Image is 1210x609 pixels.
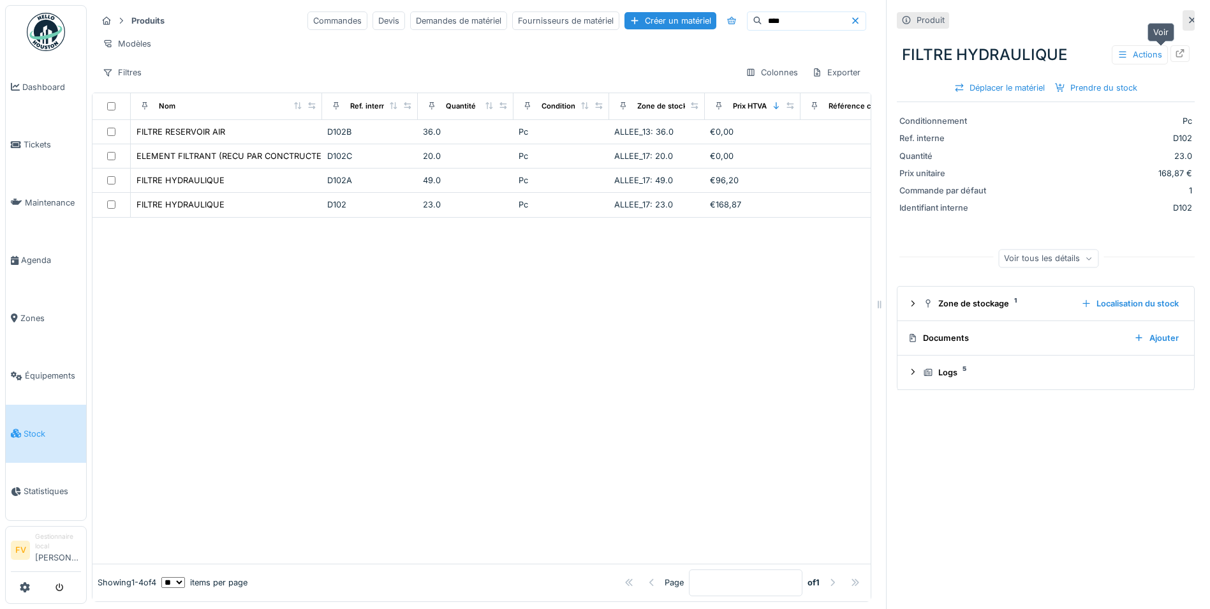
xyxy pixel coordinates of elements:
[614,176,673,185] span: ALLEE_17: 49.0
[410,11,507,30] div: Demandes de matériel
[1000,132,1192,144] div: D102
[6,405,86,463] a: Stock
[159,101,175,112] div: Nom
[903,361,1189,384] summary: Logs5
[665,576,684,589] div: Page
[1000,202,1192,214] div: D102
[899,167,995,179] div: Prix unitaire
[136,126,225,138] div: FILTRE RESERVOIR AIR
[710,126,795,138] div: €0,00
[25,197,81,209] span: Maintenance
[899,115,995,127] div: Conditionnement
[25,370,81,382] span: Équipements
[519,199,604,211] div: Pc
[136,174,225,186] div: FILTRE HYDRAULIQUE
[614,127,674,137] span: ALLEE_13: 36.0
[923,297,1071,310] div: Zone de stockage
[6,116,86,174] a: Tickets
[35,532,81,569] li: [PERSON_NAME]
[519,174,604,186] div: Pc
[11,541,30,560] li: FV
[542,101,602,112] div: Conditionnement
[126,15,170,27] strong: Produits
[903,326,1189,350] summary: DocumentsAjouter
[327,126,413,138] div: D102B
[6,232,86,290] a: Agenda
[327,199,413,211] div: D102
[136,150,336,162] div: ELEMENT FILTRANT (RECU PAR CONCTRUCTEUR)
[21,254,81,266] span: Agenda
[1076,295,1184,312] div: Localisation du stock
[350,101,390,112] div: Ref. interne
[614,151,673,161] span: ALLEE_17: 20.0
[806,63,866,82] div: Exporter
[1050,79,1142,96] div: Prendre du stock
[6,174,86,232] a: Maintenance
[136,199,225,211] div: FILTRE HYDRAULIQUE
[24,485,81,497] span: Statistiques
[917,14,945,26] div: Produit
[373,11,405,30] div: Devis
[6,463,86,521] a: Statistiques
[899,150,995,162] div: Quantité
[27,13,65,51] img: Badge_color-CXgf-gQk.svg
[512,11,619,30] div: Fournisseurs de matériel
[637,101,700,112] div: Zone de stockage
[1000,150,1192,162] div: 23.0
[908,332,1124,344] div: Documents
[327,174,413,186] div: D102A
[98,576,156,589] div: Showing 1 - 4 of 4
[829,101,912,112] div: Référence constructeur
[1129,329,1184,347] div: Ajouter
[6,289,86,347] a: Zones
[307,11,367,30] div: Commandes
[6,347,86,405] a: Équipements
[24,139,81,151] span: Tickets
[423,126,508,138] div: 36.0
[710,150,795,162] div: €0,00
[998,249,1098,267] div: Voir tous les détails
[899,184,995,197] div: Commande par défaut
[624,12,716,29] div: Créer un matériel
[519,150,604,162] div: Pc
[949,79,1050,96] div: Déplacer le matériel
[161,576,247,589] div: items per page
[35,532,81,552] div: Gestionnaire local
[519,126,604,138] div: Pc
[423,150,508,162] div: 20.0
[22,81,81,93] span: Dashboard
[423,174,508,186] div: 49.0
[897,38,1195,71] div: FILTRE HYDRAULIQUE
[97,63,147,82] div: Filtres
[710,199,795,211] div: €168,87
[808,576,820,589] strong: of 1
[1000,167,1192,179] div: 168,87 €
[1000,184,1192,197] div: 1
[710,174,795,186] div: €96,20
[20,312,81,324] span: Zones
[423,199,508,211] div: 23.0
[903,292,1189,315] summary: Zone de stockage1Localisation du stock
[24,428,81,440] span: Stock
[733,101,767,112] div: Prix HTVA
[740,63,804,82] div: Colonnes
[614,200,673,209] span: ALLEE_17: 23.0
[923,366,1179,379] div: Logs
[1112,45,1168,64] div: Actions
[11,532,81,572] a: FV Gestionnaire local[PERSON_NAME]
[899,202,995,214] div: Identifiant interne
[1000,115,1192,127] div: Pc
[1147,23,1174,41] div: Voir
[446,101,476,112] div: Quantité
[6,58,86,116] a: Dashboard
[899,132,995,144] div: Ref. interne
[327,150,413,162] div: D102C
[97,34,157,53] div: Modèles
